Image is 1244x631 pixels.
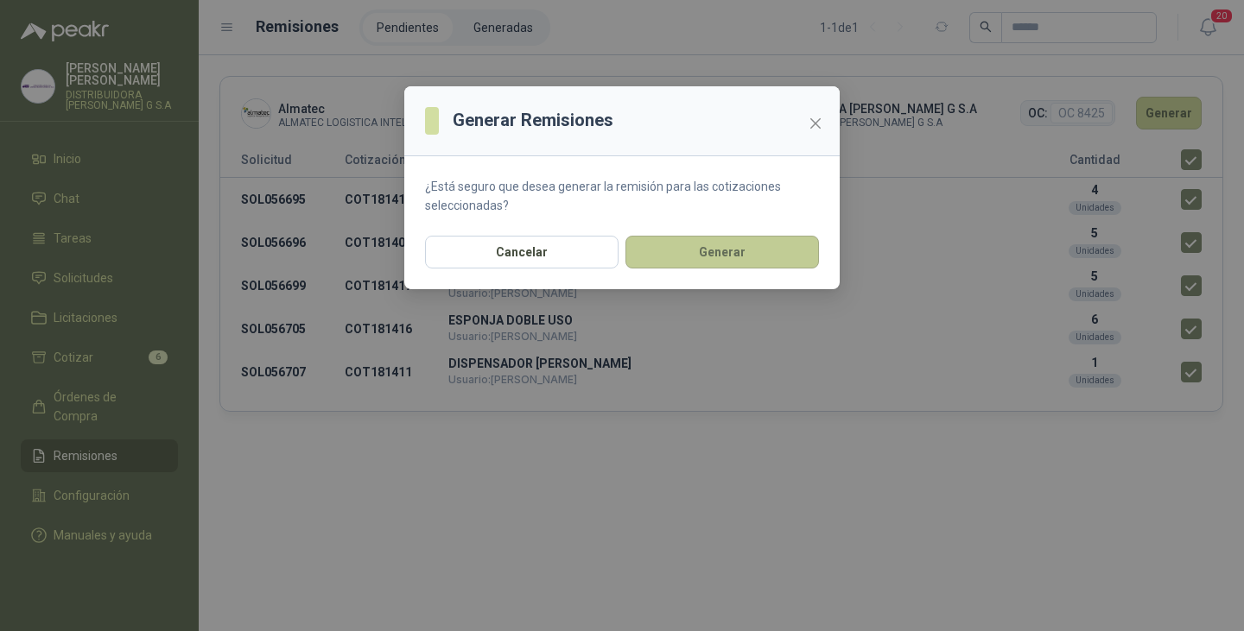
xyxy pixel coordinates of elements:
[625,236,819,268] button: Generar
[425,177,819,215] p: ¿Está seguro que desea generar la remisión para las cotizaciones seleccionadas?
[425,236,619,268] button: Cancelar
[802,110,829,137] button: Close
[453,107,613,134] h3: Generar Remisiones
[809,117,822,130] span: close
